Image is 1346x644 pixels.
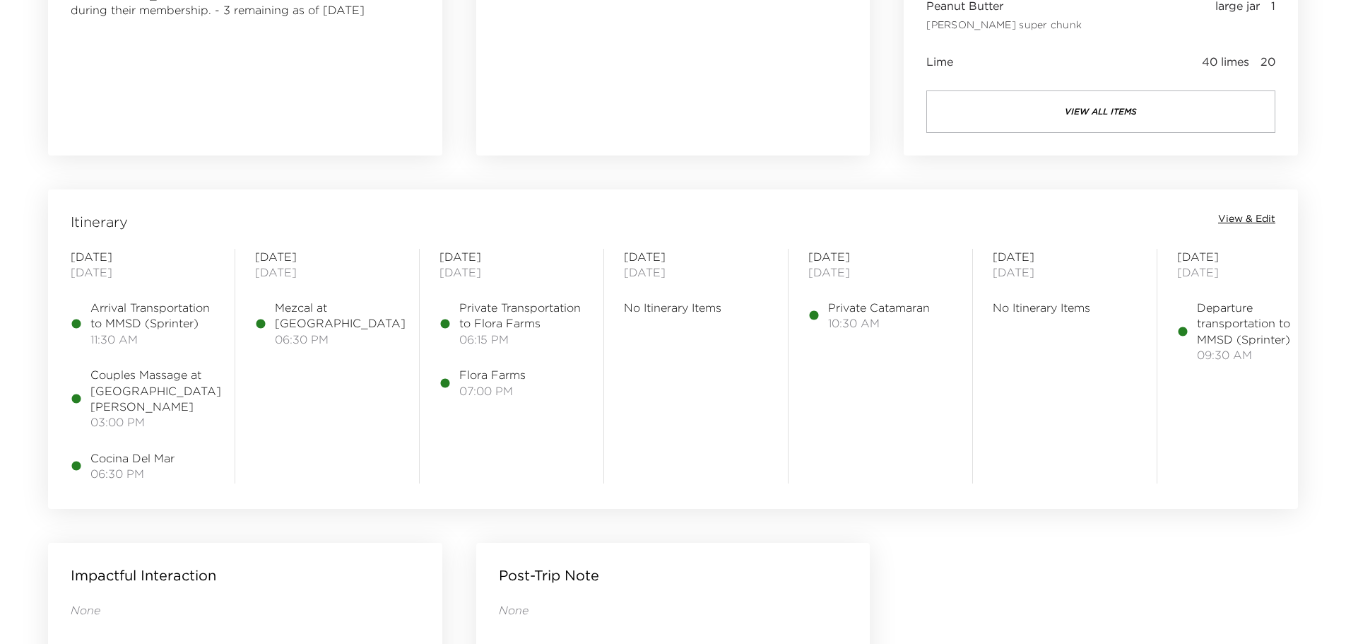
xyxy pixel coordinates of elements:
[71,602,420,618] p: None
[275,332,406,347] span: 06:30 PM
[255,249,399,264] span: [DATE]
[993,264,1137,280] span: [DATE]
[993,300,1137,315] span: No Itinerary Items
[71,264,215,280] span: [DATE]
[1202,54,1249,88] span: 40 limes
[624,300,768,315] span: No Itinerary Items
[828,300,930,315] span: Private Catamaran
[439,264,584,280] span: [DATE]
[808,264,952,280] span: [DATE]
[926,19,1082,32] span: [PERSON_NAME] super chunk
[828,315,930,331] span: 10:30 AM
[993,249,1137,264] span: [DATE]
[926,90,1275,133] button: view all items
[275,300,406,332] span: Mezcal at [GEOGRAPHIC_DATA]
[1261,54,1275,88] span: 20
[90,450,175,466] span: Cocina Del Mar
[459,367,526,382] span: Flora Farms
[499,602,848,618] p: None
[90,466,175,481] span: 06:30 PM
[90,332,215,347] span: 11:30 AM
[624,249,768,264] span: [DATE]
[71,566,216,585] p: Impactful Interaction
[255,264,399,280] span: [DATE]
[1218,212,1275,226] button: View & Edit
[1177,264,1321,280] span: [DATE]
[90,414,221,430] span: 03:00 PM
[1177,249,1321,264] span: [DATE]
[499,566,599,585] p: Post-Trip Note
[90,300,215,332] span: Arrival Transportation to MMSD (Sprinter)
[624,264,768,280] span: [DATE]
[90,367,221,414] span: Couples Massage at [GEOGRAPHIC_DATA][PERSON_NAME]
[1197,300,1321,347] span: Departure transportation to MMSD (Sprinter)
[1197,347,1321,363] span: 09:30 AM
[439,249,584,264] span: [DATE]
[459,383,526,399] span: 07:00 PM
[71,212,128,232] span: Itinerary
[71,249,215,264] span: [DATE]
[459,300,584,332] span: Private Transportation to Flora Farms
[459,332,584,347] span: 06:15 PM
[808,249,952,264] span: [DATE]
[926,54,1062,69] span: Lime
